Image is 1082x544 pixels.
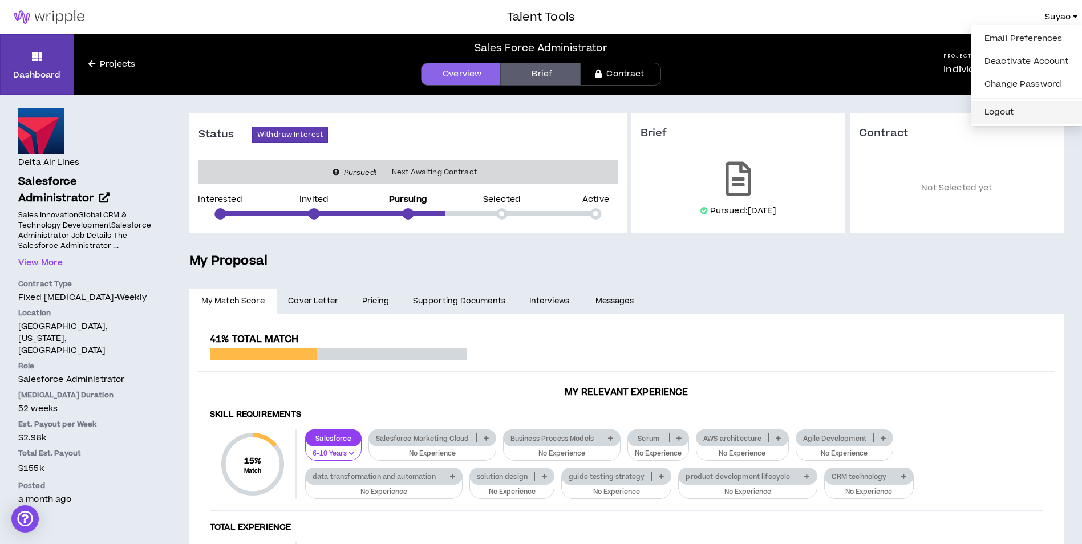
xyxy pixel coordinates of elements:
h4: Skill Requirements [210,409,1043,420]
p: 52 weeks [18,403,153,415]
h3: Status [198,128,252,141]
button: No Experience [469,477,554,499]
p: No Experience [510,449,613,459]
button: No Experience [627,439,689,461]
p: data transformation and automation [306,472,443,481]
button: No Experience [796,439,894,461]
a: Pricing [350,289,402,314]
p: Pursuing [389,196,427,204]
p: Location [18,308,153,318]
div: Open Intercom Messenger [11,505,39,533]
p: No Experience [376,449,489,459]
button: No Experience [824,477,914,499]
p: solution design [470,472,534,481]
button: No Experience [305,477,463,499]
span: 41% Total Match [210,332,298,346]
p: Est. Payout per Week [18,419,153,429]
p: No Experience [703,449,781,459]
a: Brief [501,63,581,86]
a: Salesforce Administrator [18,174,153,207]
p: No Experience [635,449,682,459]
button: View More [18,257,63,269]
p: Pursued: [DATE] [710,205,776,217]
i: Pursued! [344,168,376,178]
p: No Experience [477,487,547,497]
a: Change Password [978,76,1076,93]
p: CRM technology [825,472,894,481]
p: product development lifecycle [679,472,797,481]
span: 15 % [244,455,262,467]
span: Suyao [1045,11,1071,23]
h5: My Proposal [189,251,1064,271]
p: Not Selected yet [859,157,1055,220]
p: guide testing strategy [562,472,651,481]
a: My Match Score [189,289,277,314]
p: 6-10 Years [313,449,354,459]
button: No Experience [561,477,671,499]
a: Supporting Documents [401,289,517,314]
p: Individual Project [943,63,1026,76]
a: Overview [421,63,501,86]
p: Role [18,361,153,371]
button: No Experience [696,439,788,461]
p: No Experience [686,487,809,497]
div: Sales Force Administrator [475,40,607,56]
p: $2.98k [18,432,153,444]
h4: Total Experience [210,522,1043,533]
a: Messages [583,289,648,314]
p: Selected [483,196,521,204]
span: Cover Letter [288,295,338,307]
h5: Project Type [943,52,1026,60]
p: Dashboard [13,69,60,81]
p: Active [582,196,609,204]
a: Interviews [517,289,583,314]
p: Total Est. Payout [18,448,153,458]
p: Interested [198,196,242,204]
h3: My Relevant Experience [198,387,1055,398]
span: Salesforce Administrator [18,374,124,385]
p: Business Process Models [504,434,601,442]
button: No Experience [678,477,817,499]
h3: Contract [859,127,1055,140]
p: [MEDICAL_DATA] Duration [18,390,153,400]
p: Scrum [628,434,669,442]
p: a month ago [18,493,153,505]
a: Email Preferences [978,30,1076,47]
span: $155k [18,461,44,476]
a: Deactivate Account [978,53,1076,70]
p: Salesforce Marketing Cloud [369,434,476,442]
p: [GEOGRAPHIC_DATA], [US_STATE], [GEOGRAPHIC_DATA] [18,320,153,356]
span: Next Awaiting Contract [385,167,484,178]
p: Salesforce [306,434,361,442]
button: 6-10 Years [305,439,362,461]
h4: Delta Air Lines [18,156,79,169]
p: No Experience [313,487,455,497]
a: Projects [74,58,149,71]
p: No Experience [569,487,664,497]
p: AWS architecture [696,434,768,442]
button: Withdraw Interest [252,127,328,143]
p: No Experience [803,449,886,459]
button: No Experience [368,439,496,461]
a: Contract [581,63,660,86]
span: Salesforce Administrator [18,174,94,206]
h3: Talent Tools [507,9,575,26]
span: Fixed [MEDICAL_DATA] - weekly [18,291,147,303]
p: Posted [18,481,153,491]
h3: Brief [641,127,836,140]
small: Match [244,467,262,475]
p: No Experience [832,487,906,497]
p: Invited [299,196,329,204]
p: Contract Type [18,279,153,289]
button: No Experience [503,439,621,461]
button: Logout [978,104,1076,121]
p: Agile Development [796,434,873,442]
p: Sales InnovationGlobal CRM & Technology DevelopmentSalesforce Administrator Job Details The Sales... [18,209,153,251]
